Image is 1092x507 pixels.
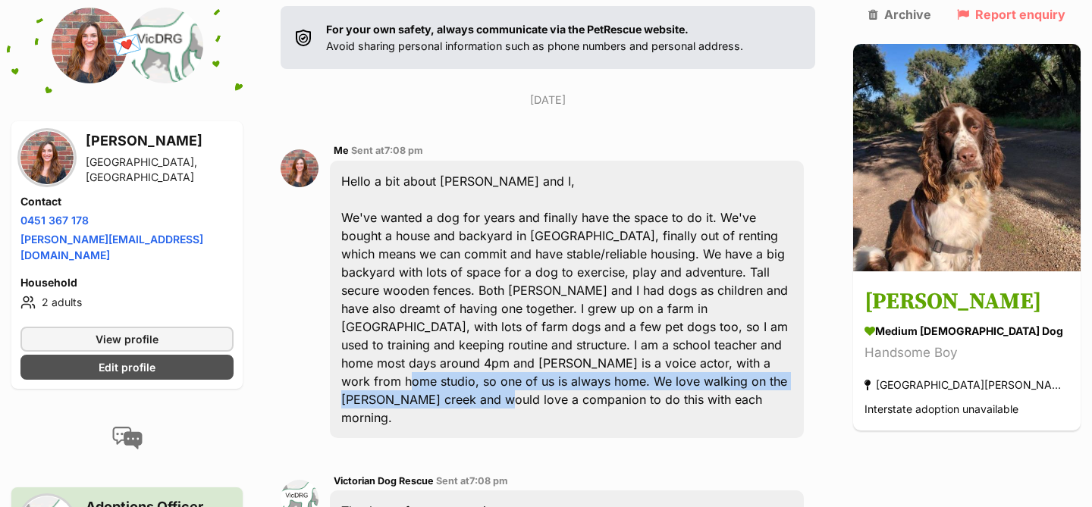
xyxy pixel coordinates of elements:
h3: [PERSON_NAME] [864,286,1069,320]
img: Caroline Hawkins profile pic [20,131,74,184]
div: Handsome Boy [864,343,1069,364]
img: Victorian Dog Rescue profile pic [127,8,203,83]
div: Hello a bit about [PERSON_NAME] and I, We've wanted a dog for years and finally have the space to... [330,161,804,438]
span: Sent at [436,475,508,487]
div: [GEOGRAPHIC_DATA][PERSON_NAME], [GEOGRAPHIC_DATA] [864,375,1069,396]
a: Report enquiry [957,8,1065,21]
img: Caroline Hawkins profile pic [281,149,318,187]
img: Caroline Hawkins profile pic [52,8,127,83]
p: [DATE] [281,92,815,108]
span: Victorian Dog Rescue [334,475,434,487]
span: Me [334,145,349,156]
img: conversation-icon-4a6f8262b818ee0b60e3300018af0b2d0b884aa5de6e9bcb8d3d4eeb1a70a7c4.svg [112,427,143,449]
a: View profile [20,327,234,352]
span: 💌 [110,30,144,62]
h4: Household [20,275,234,290]
span: Interstate adoption unavailable [864,403,1018,416]
span: Sent at [351,145,423,156]
span: 7:08 pm [469,475,508,487]
h4: Contact [20,194,234,209]
img: Ralph Valenti [853,44,1081,271]
a: Archive [868,8,931,21]
span: Edit profile [99,359,155,375]
a: [PERSON_NAME] medium [DEMOGRAPHIC_DATA] Dog Handsome Boy [GEOGRAPHIC_DATA][PERSON_NAME], [GEOGRAP... [853,274,1081,431]
span: 7:08 pm [384,145,423,156]
p: Avoid sharing personal information such as phone numbers and personal address. [326,21,743,54]
span: View profile [96,331,158,347]
h3: [PERSON_NAME] [86,130,234,152]
a: [PERSON_NAME][EMAIL_ADDRESS][DOMAIN_NAME] [20,233,203,261]
a: 0451 367 178 [20,214,89,227]
li: 2 adults [20,293,234,311]
a: Edit profile [20,355,234,380]
strong: For your own safety, always communicate via the PetRescue website. [326,23,689,36]
div: [GEOGRAPHIC_DATA], [GEOGRAPHIC_DATA] [86,155,234,185]
div: medium [DEMOGRAPHIC_DATA] Dog [864,324,1069,340]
